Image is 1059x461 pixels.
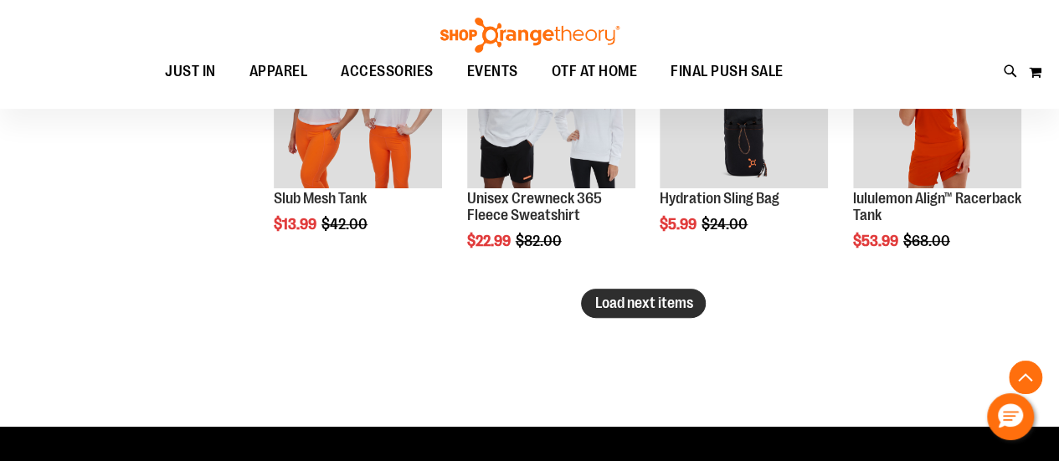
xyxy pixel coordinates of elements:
[660,190,779,207] a: Hydration Sling Bag
[987,393,1034,440] button: Hello, have a question? Let’s chat.
[341,53,434,90] span: ACCESSORIES
[450,53,535,91] a: EVENTS
[438,18,622,53] img: Shop Orangetheory
[853,190,1021,223] a: lululemon Align™ Racerback Tank
[702,216,750,233] span: $24.00
[651,12,836,275] div: product
[581,289,706,318] button: Load next items
[903,233,953,249] span: $68.00
[265,12,450,275] div: product
[148,53,233,91] a: JUST IN
[274,216,319,233] span: $13.99
[467,190,602,223] a: Unisex Crewneck 365 Fleece Sweatshirt
[535,53,655,91] a: OTF AT HOME
[321,216,370,233] span: $42.00
[660,216,699,233] span: $5.99
[845,12,1030,292] div: product
[671,53,784,90] span: FINAL PUSH SALE
[654,53,800,90] a: FINAL PUSH SALE
[552,53,638,90] span: OTF AT HOME
[594,295,692,311] span: Load next items
[459,12,644,292] div: product
[853,233,901,249] span: $53.99
[516,233,564,249] span: $82.00
[249,53,308,90] span: APPAREL
[467,233,513,249] span: $22.99
[324,53,450,91] a: ACCESSORIES
[467,53,518,90] span: EVENTS
[274,190,367,207] a: Slub Mesh Tank
[165,53,216,90] span: JUST IN
[233,53,325,91] a: APPAREL
[1009,361,1042,394] button: Back To Top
